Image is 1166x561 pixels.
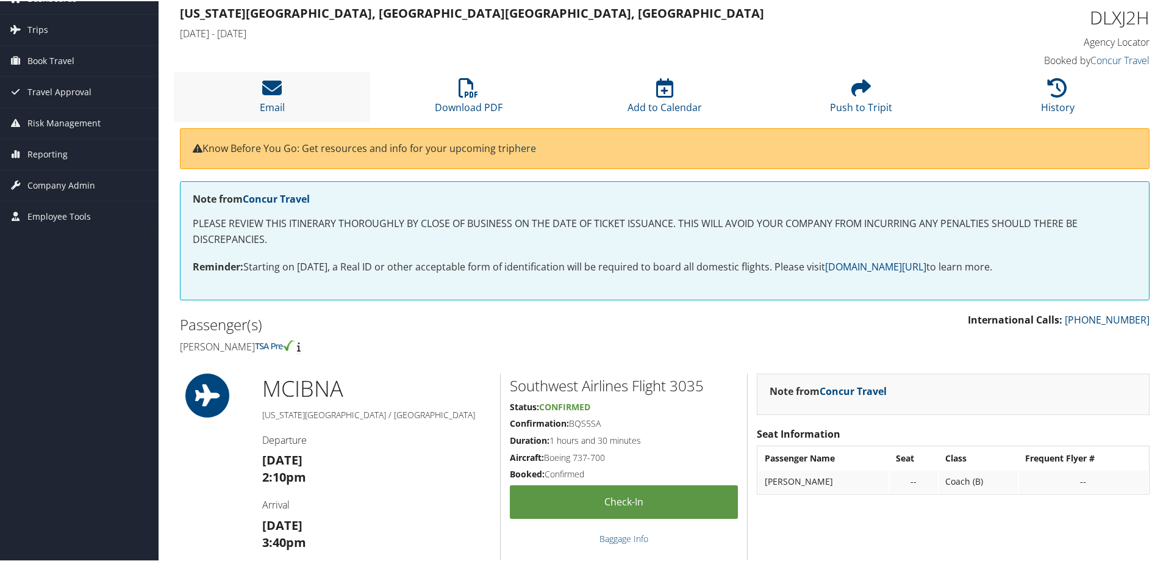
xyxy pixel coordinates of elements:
img: tsa-precheck.png [255,339,295,350]
td: Coach (B) [939,469,1018,491]
h5: [US_STATE][GEOGRAPHIC_DATA] / [GEOGRAPHIC_DATA] [262,408,491,420]
strong: Aircraft: [510,451,544,462]
a: Add to Calendar [628,84,702,113]
span: Confirmed [539,400,590,411]
a: Check-in [510,484,738,518]
h4: Arrival [262,497,491,510]
a: History [1041,84,1075,113]
th: Seat [890,446,938,468]
span: Trips [27,13,48,44]
span: Book Travel [27,45,74,75]
strong: Note from [193,191,310,204]
h4: Agency Locator [921,34,1150,48]
a: Concur Travel [1090,52,1150,66]
a: [DOMAIN_NAME][URL] [825,259,926,272]
strong: [DATE] [262,516,302,532]
strong: [DATE] [262,451,302,467]
th: Passenger Name [759,446,889,468]
strong: Seat Information [757,426,840,440]
div: -- [1025,475,1142,486]
a: Concur Travel [243,191,310,204]
strong: Confirmation: [510,416,569,428]
h4: [DATE] - [DATE] [180,26,903,39]
span: Reporting [27,138,68,168]
p: Know Before You Go: Get resources and info for your upcoming trip [193,140,1137,156]
a: Email [260,84,285,113]
span: Company Admin [27,169,95,200]
a: Baggage Info [599,532,648,543]
strong: 2:10pm [262,468,306,484]
h1: MCI BNA [262,372,491,403]
a: Download PDF [435,84,503,113]
a: Concur Travel [820,383,887,397]
h5: Confirmed [510,467,738,479]
th: Class [939,446,1018,468]
a: here [515,140,536,154]
span: Risk Management [27,107,101,137]
h4: Booked by [921,52,1150,66]
strong: International Calls: [968,312,1062,325]
strong: Reminder: [193,259,243,272]
h4: [PERSON_NAME] [180,339,656,352]
strong: [US_STATE][GEOGRAPHIC_DATA], [GEOGRAPHIC_DATA] [GEOGRAPHIC_DATA], [GEOGRAPHIC_DATA] [180,4,764,20]
a: Push to Tripit [830,84,892,113]
h5: BQS5SA [510,416,738,429]
h2: Southwest Airlines Flight 3035 [510,374,738,395]
p: Starting on [DATE], a Real ID or other acceptable form of identification will be required to boar... [193,258,1137,274]
div: -- [896,475,932,486]
h5: 1 hours and 30 minutes [510,433,738,446]
p: PLEASE REVIEW THIS ITINERARY THOROUGHLY BY CLOSE OF BUSINESS ON THE DATE OF TICKET ISSUANCE. THIS... [193,215,1137,246]
strong: Booked: [510,467,545,479]
strong: 3:40pm [262,533,306,549]
th: Frequent Flyer # [1019,446,1148,468]
h5: Boeing 737-700 [510,451,738,463]
span: Employee Tools [27,200,91,231]
strong: Note from [770,383,887,397]
strong: Duration: [510,433,549,445]
span: Travel Approval [27,76,91,106]
h2: Passenger(s) [180,313,656,334]
h4: Departure [262,432,491,446]
a: [PHONE_NUMBER] [1065,312,1150,325]
strong: Status: [510,400,539,411]
h1: DLXJ2H [921,4,1150,29]
td: [PERSON_NAME] [759,469,889,491]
